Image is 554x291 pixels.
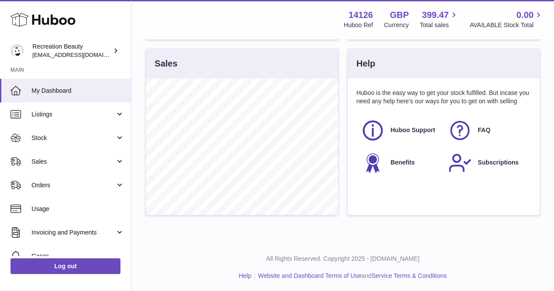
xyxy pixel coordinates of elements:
h3: Sales [155,58,177,70]
span: 399.47 [422,9,448,21]
span: Sales [32,158,115,166]
span: My Dashboard [32,87,124,95]
span: Invoicing and Payments [32,228,115,237]
h3: Help [356,58,375,70]
span: Benefits [391,158,415,167]
a: 399.47 Total sales [420,9,459,29]
div: Recreation Beauty [32,42,111,59]
a: Service Terms & Conditions [371,272,447,279]
span: AVAILABLE Stock Total [469,21,543,29]
a: Help [239,272,251,279]
span: Orders [32,181,115,189]
strong: 14126 [349,9,373,21]
a: Log out [11,258,120,274]
span: Listings [32,110,115,119]
a: 0.00 AVAILABLE Stock Total [469,9,543,29]
p: Huboo is the easy way to get your stock fulfilled. But incase you need any help here's our ways f... [356,89,531,105]
span: Usage [32,205,124,213]
span: Subscriptions [478,158,519,167]
div: Currency [384,21,409,29]
span: [EMAIL_ADDRESS][DOMAIN_NAME] [32,51,129,58]
span: Huboo Support [391,126,435,134]
span: Cases [32,252,124,260]
a: Huboo Support [361,119,439,142]
span: Stock [32,134,115,142]
span: 0.00 [516,9,533,21]
a: Benefits [361,151,439,175]
span: FAQ [478,126,490,134]
span: Total sales [420,21,459,29]
a: Website and Dashboard Terms of Use [258,272,361,279]
p: All Rights Reserved. Copyright 2025 - [DOMAIN_NAME] [138,255,547,263]
strong: GBP [390,9,409,21]
a: FAQ [448,119,526,142]
div: Huboo Ref [344,21,373,29]
a: Subscriptions [448,151,526,175]
img: production@recreationbeauty.com [11,44,24,57]
li: and [255,272,447,280]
